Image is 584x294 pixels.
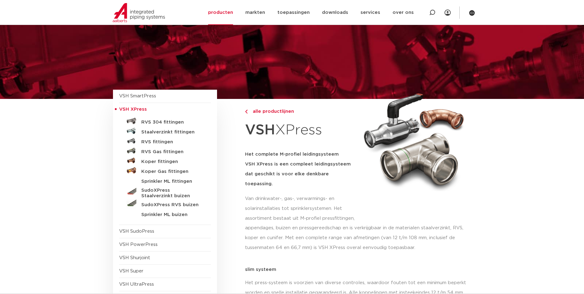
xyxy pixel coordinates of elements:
[141,139,202,145] h5: RVS fittingen
[119,107,147,112] span: VSH XPress
[119,199,211,209] a: SudoXPress RVS buizen
[245,267,471,272] p: slim systeem
[119,185,211,199] a: SudoXPress Staalverzinkt buizen
[119,165,211,175] a: Koper Gas fittingen
[245,110,248,114] img: chevron-right.svg
[119,146,211,156] a: RVS Gas fittingen
[119,209,211,218] a: Sprinkler ML buizen
[119,94,156,98] a: VSH SmartPress
[119,175,211,185] a: Sprinkler ML fittingen
[245,118,356,142] h1: XPress
[245,223,471,253] p: appendages, buizen en pressgereedschap en is verkrijgbaar in de materialen staalverzinkt, RVS, ko...
[141,202,202,208] h5: SudoXPress RVS buizen
[119,269,143,273] a: VSH Super
[141,129,202,135] h5: Staalverzinkt fittingen
[245,123,275,137] strong: VSH
[119,126,211,136] a: Staalverzinkt fittingen
[119,242,158,247] a: VSH PowerPress
[141,212,202,218] h5: Sprinkler ML buizen
[141,120,202,125] h5: RVS 304 fittingen
[245,194,356,223] p: Van drinkwater-, gas-, verwarmings- en solarinstallaties tot sprinklersystemen. Het assortiment b...
[141,179,202,184] h5: Sprinkler ML fittingen
[119,255,150,260] a: VSH Shurjoint
[141,169,202,174] h5: Koper Gas fittingen
[119,116,211,126] a: RVS 304 fittingen
[245,149,356,189] h5: Het complete M-profiel leidingsysteem VSH XPress is een compleet leidingsysteem dat geschikt is v...
[141,159,202,165] h5: Koper fittingen
[119,282,154,287] a: VSH UltraPress
[119,136,211,146] a: RVS fittingen
[249,109,294,114] span: alle productlijnen
[141,188,202,199] h5: SudoXPress Staalverzinkt buizen
[119,229,154,234] a: VSH SudoPress
[141,149,202,155] h5: RVS Gas fittingen
[119,156,211,165] a: Koper fittingen
[245,108,356,115] a: alle productlijnen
